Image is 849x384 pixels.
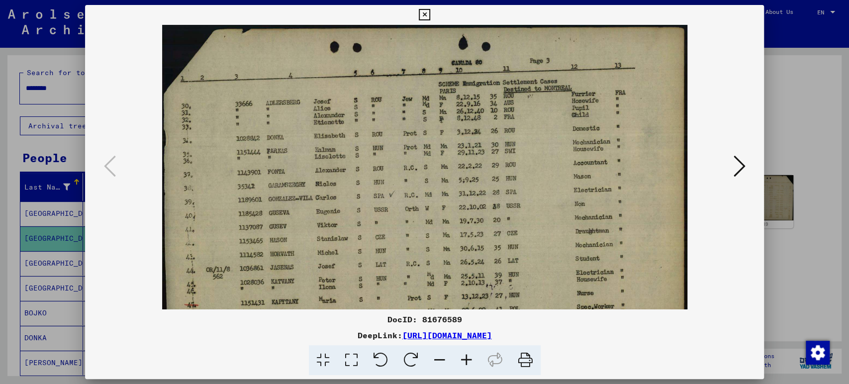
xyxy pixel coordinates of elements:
[162,25,687,359] img: 001.jpg
[402,330,492,340] a: [URL][DOMAIN_NAME]
[805,340,829,364] div: Change consent
[806,341,830,365] img: Change consent
[85,313,764,325] div: DocID: 81676589
[85,329,764,341] div: DeepLink:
